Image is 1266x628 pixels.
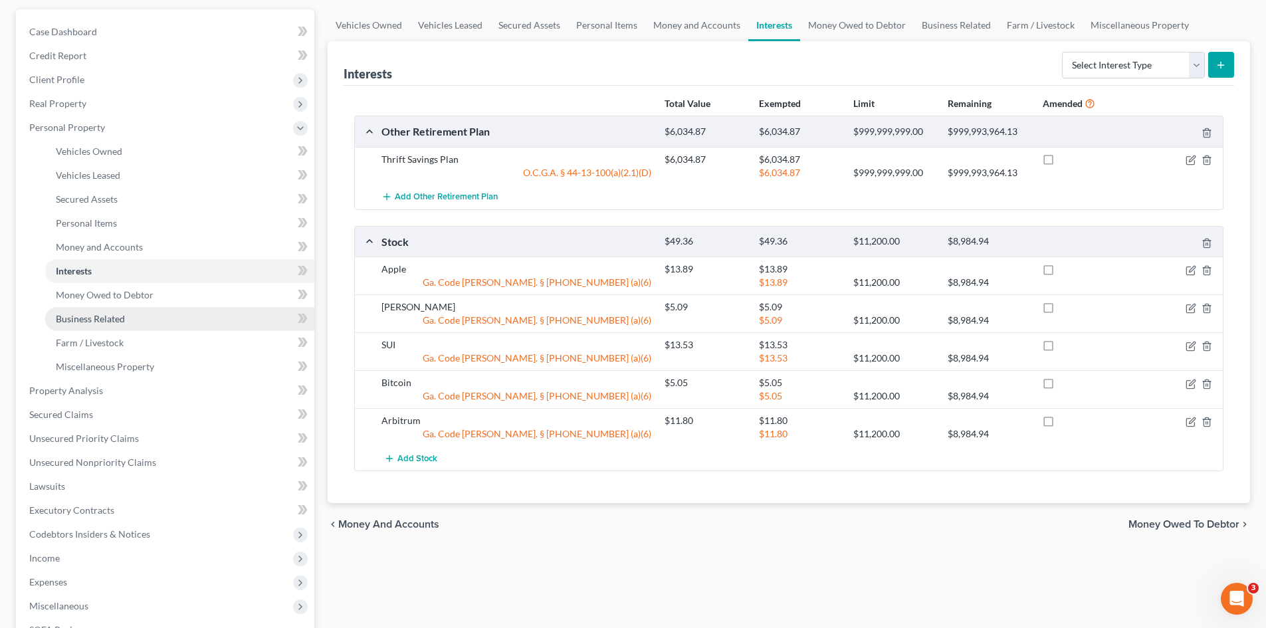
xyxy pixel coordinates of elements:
[759,98,801,109] strong: Exempted
[375,276,658,289] div: Ga. Code [PERSON_NAME]. § [PHONE_NUMBER] (a)(6)
[375,314,658,327] div: Ga. Code [PERSON_NAME]. § [PHONE_NUMBER] (a)(6)
[29,433,139,444] span: Unsecured Priority Claims
[29,409,93,420] span: Secured Claims
[941,352,1035,365] div: $8,984.94
[29,576,67,587] span: Expenses
[29,480,65,492] span: Lawsuits
[56,146,122,157] span: Vehicles Owned
[752,300,847,314] div: $5.09
[381,185,498,209] button: Add Other Retirement Plan
[344,66,392,82] div: Interests
[375,427,658,441] div: Ga. Code [PERSON_NAME]. § [PHONE_NUMBER] (a)(6)
[375,414,658,427] div: Arbitrum
[375,124,658,138] div: Other Retirement Plan
[45,211,314,235] a: Personal Items
[658,376,752,389] div: $5.05
[914,9,999,41] a: Business Related
[375,235,658,249] div: Stock
[29,122,105,133] span: Personal Property
[568,9,645,41] a: Personal Items
[328,519,338,530] i: chevron_left
[56,169,120,181] span: Vehicles Leased
[752,153,847,166] div: $6,034.87
[847,352,941,365] div: $11,200.00
[847,276,941,289] div: $11,200.00
[56,193,118,205] span: Secured Assets
[941,276,1035,289] div: $8,984.94
[45,187,314,211] a: Secured Assets
[29,385,103,396] span: Property Analysis
[29,50,86,61] span: Credit Report
[45,331,314,355] a: Farm / Livestock
[375,352,658,365] div: Ga. Code [PERSON_NAME]. § [PHONE_NUMBER] (a)(6)
[658,235,752,248] div: $49.36
[395,192,498,203] span: Add Other Retirement Plan
[29,552,60,564] span: Income
[752,126,847,138] div: $6,034.87
[56,265,92,276] span: Interests
[375,153,658,166] div: Thrift Savings Plan
[658,153,752,166] div: $6,034.87
[56,361,154,372] span: Miscellaneous Property
[752,414,847,427] div: $11.80
[847,389,941,403] div: $11,200.00
[328,9,410,41] a: Vehicles Owned
[375,376,658,389] div: Bitcoin
[490,9,568,41] a: Secured Assets
[410,9,490,41] a: Vehicles Leased
[45,259,314,283] a: Interests
[1128,519,1250,530] button: Money Owed to Debtor chevron_right
[375,262,658,276] div: Apple
[29,600,88,611] span: Miscellaneous
[748,9,800,41] a: Interests
[29,528,150,540] span: Codebtors Insiders & Notices
[381,446,440,471] button: Add Stock
[19,498,314,522] a: Executory Contracts
[45,283,314,307] a: Money Owed to Debtor
[752,427,847,441] div: $11.80
[665,98,710,109] strong: Total Value
[1221,583,1253,615] iframe: Intercom live chat
[658,414,752,427] div: $11.80
[658,300,752,314] div: $5.09
[45,235,314,259] a: Money and Accounts
[941,389,1035,403] div: $8,984.94
[847,314,941,327] div: $11,200.00
[19,403,314,427] a: Secured Claims
[45,163,314,187] a: Vehicles Leased
[941,235,1035,248] div: $8,984.94
[19,474,314,498] a: Lawsuits
[375,300,658,314] div: [PERSON_NAME]
[1128,519,1239,530] span: Money Owed to Debtor
[658,126,752,138] div: $6,034.87
[1043,98,1083,109] strong: Amended
[658,262,752,276] div: $13.89
[948,98,992,109] strong: Remaining
[56,217,117,229] span: Personal Items
[941,314,1035,327] div: $8,984.94
[45,355,314,379] a: Miscellaneous Property
[847,126,941,138] div: $999,999,999.00
[847,427,941,441] div: $11,200.00
[19,451,314,474] a: Unsecured Nonpriority Claims
[19,427,314,451] a: Unsecured Priority Claims
[752,376,847,389] div: $5.05
[19,44,314,68] a: Credit Report
[45,140,314,163] a: Vehicles Owned
[45,307,314,331] a: Business Related
[19,20,314,44] a: Case Dashboard
[56,289,154,300] span: Money Owed to Debtor
[338,519,439,530] span: Money and Accounts
[853,98,875,109] strong: Limit
[1083,9,1197,41] a: Miscellaneous Property
[752,389,847,403] div: $5.05
[19,379,314,403] a: Property Analysis
[999,9,1083,41] a: Farm / Livestock
[752,262,847,276] div: $13.89
[752,276,847,289] div: $13.89
[56,241,143,253] span: Money and Accounts
[752,166,847,179] div: $6,034.87
[1239,519,1250,530] i: chevron_right
[1248,583,1259,593] span: 3
[56,313,125,324] span: Business Related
